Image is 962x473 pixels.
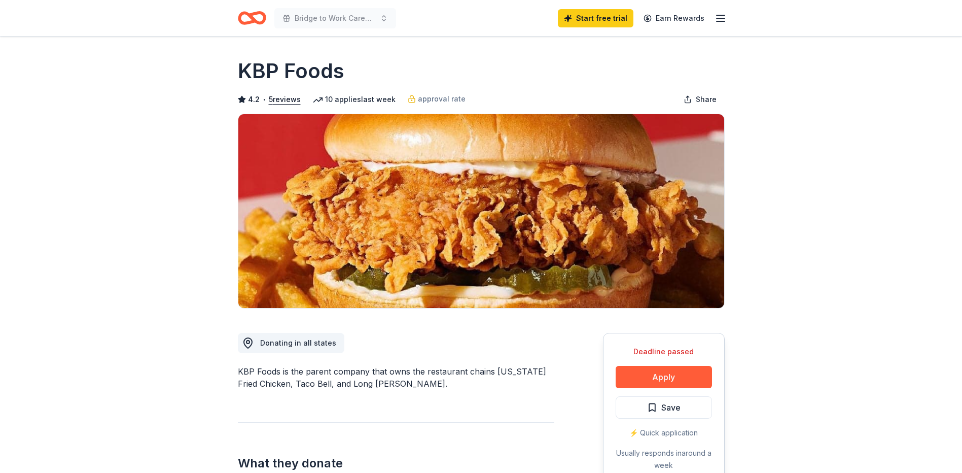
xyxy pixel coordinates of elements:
button: Apply [616,366,712,388]
span: 4.2 [248,93,260,106]
button: Bridge to Work Career Readiness Graduation [274,8,396,28]
span: approval rate [418,93,466,105]
h1: KBP Foods [238,57,344,85]
div: ⚡️ Quick application [616,427,712,439]
h2: What they donate [238,455,554,471]
span: Donating in all states [260,339,336,347]
div: Deadline passed [616,346,712,358]
button: Save [616,396,712,419]
span: Share [696,93,717,106]
div: 10 applies last week [313,93,396,106]
a: Home [238,6,266,30]
span: • [262,95,266,104]
img: Image for KBP Foods [238,114,724,308]
a: Start free trial [558,9,633,27]
a: Earn Rewards [637,9,710,27]
div: KBP Foods is the parent company that owns the restaurant chains [US_STATE] Fried Chicken, Taco Be... [238,365,554,390]
div: Usually responds in around a week [616,447,712,471]
button: 5reviews [269,93,301,106]
span: Bridge to Work Career Readiness Graduation [295,12,376,24]
button: Share [675,89,725,110]
a: approval rate [408,93,466,105]
span: Save [661,401,681,414]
